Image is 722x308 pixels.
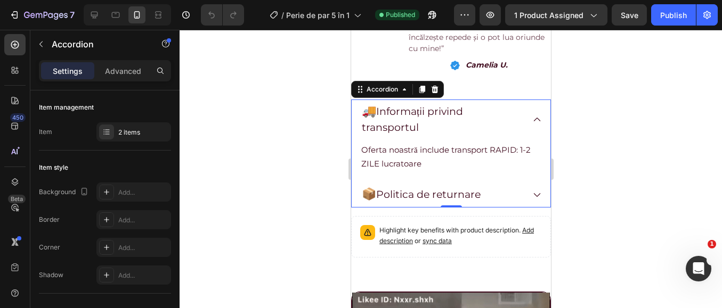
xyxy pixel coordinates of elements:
div: Border [39,215,60,224]
div: Background [39,185,91,199]
p: Settings [53,65,83,77]
span: sync data [71,207,101,215]
div: Add... [118,188,168,197]
div: Beta [8,195,26,203]
p: 7 [70,9,75,21]
p: Highlight key benefits with product description. [28,195,191,217]
p: Accordion [52,38,142,51]
div: Item style [39,163,68,172]
span: or [62,207,101,215]
span: Informații privind transportul [11,76,112,104]
div: Undo/Redo [201,4,244,26]
div: Publish [660,10,687,21]
div: Item management [39,103,94,112]
div: Item [39,127,52,137]
p: Camelia U. [115,29,157,42]
p: Advanced [105,65,141,77]
div: Corner [39,243,60,252]
button: 7 [4,4,79,26]
div: Add... [118,243,168,253]
div: 2 items [118,128,168,137]
button: Publish [651,4,696,26]
div: Add... [118,215,168,225]
iframe: Intercom live chat [686,256,711,281]
span: Add description [28,196,183,215]
span: / [281,10,284,21]
div: Accordion [13,55,49,64]
div: Shadow [39,270,63,280]
span: 📦 [11,157,25,171]
span: Politica de returnare [25,159,129,171]
iframe: Design area [351,30,551,308]
span: Oferta noastră include transport RAPID: 1-2 ZILE lucratoare [10,115,180,139]
span: 🚚 [11,74,25,88]
span: Published [386,10,415,20]
span: Save [621,11,638,20]
span: 1 product assigned [514,10,583,21]
span: Perie de par 5 în 1 [286,10,350,21]
button: Save [612,4,647,26]
button: 1 product assigned [505,4,607,26]
div: Add... [118,271,168,280]
span: 1 [708,240,716,248]
div: 450 [10,113,26,122]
